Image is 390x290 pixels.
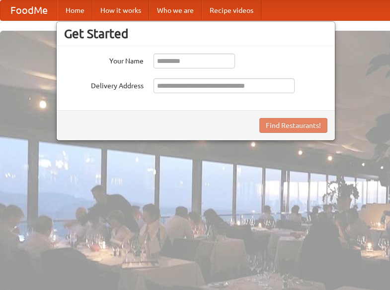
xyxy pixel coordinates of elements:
[64,26,327,41] h3: Get Started
[149,0,202,20] a: Who we are
[0,0,58,20] a: FoodMe
[64,78,144,91] label: Delivery Address
[202,0,261,20] a: Recipe videos
[58,0,92,20] a: Home
[92,0,149,20] a: How it works
[259,118,327,133] button: Find Restaurants!
[64,54,144,66] label: Your Name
